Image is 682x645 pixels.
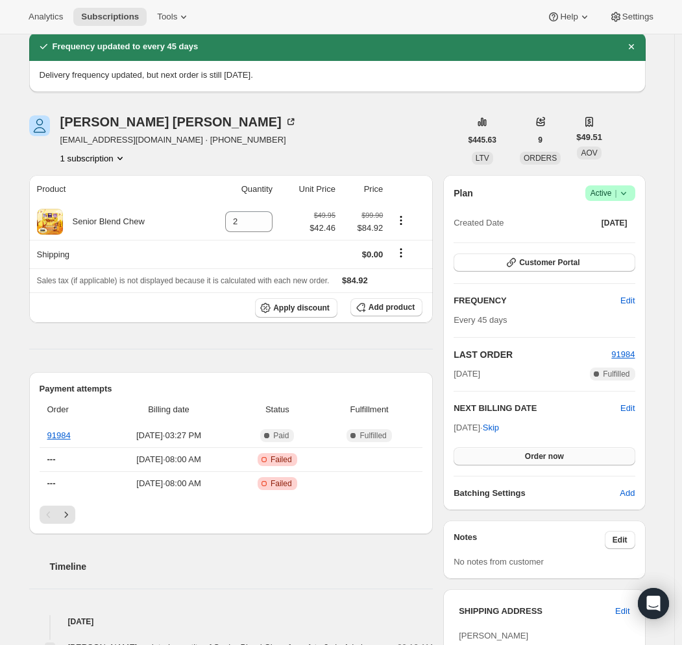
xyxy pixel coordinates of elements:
button: 9 [530,131,550,149]
span: [DATE] [602,218,627,228]
button: Apply discount [255,298,337,318]
h2: Timeline [50,560,433,573]
span: Customer Portal [519,257,579,268]
span: $0.00 [362,250,384,259]
h2: NEXT BILLING DATE [454,402,620,415]
span: Edit [613,535,627,545]
h2: FREQUENCY [454,294,620,307]
span: Add [620,487,635,500]
button: 91984 [611,348,635,361]
button: Edit [620,402,635,415]
span: Every 45 days [454,315,507,325]
a: 91984 [47,430,71,440]
span: Order now [525,451,564,462]
span: Settings [622,12,653,22]
button: Analytics [21,8,71,26]
h2: LAST ORDER [454,348,611,361]
h6: Batching Settings [454,487,620,500]
h2: Frequency updated to every 45 days [53,40,199,53]
button: $445.63 [461,131,504,149]
button: Edit [607,601,637,622]
th: Order [40,395,103,424]
small: $49.95 [314,211,335,219]
nav: Pagination [40,506,423,524]
h4: [DATE] [29,615,433,628]
span: Subscriptions [81,12,139,22]
button: Edit [605,531,635,549]
span: Apply discount [273,303,330,313]
span: Edit [620,294,635,307]
span: No notes from customer [454,557,544,567]
span: Fulfilled [359,430,386,441]
span: Naomi jensen [29,115,50,136]
span: Fulfillment [324,403,415,416]
span: | [615,188,616,198]
button: Next [57,506,75,524]
span: $84.92 [342,276,368,285]
span: AOV [581,148,597,158]
small: $99.90 [361,211,383,219]
span: [EMAIL_ADDRESS][DOMAIN_NAME] · [PHONE_NUMBER] [60,134,297,147]
th: Quantity [199,175,276,204]
span: Sales tax (if applicable) is not displayed because it is calculated with each new order. [37,276,330,285]
span: [DATE] · 03:27 PM [106,429,230,442]
p: Delivery frequency updated, but next order is still [DATE]. [40,69,635,82]
button: Help [539,8,598,26]
span: [DATE] · 08:00 AM [106,453,230,466]
span: ORDERS [524,154,557,163]
span: Failed [271,478,292,489]
span: [DATE] · [454,423,499,432]
button: Tools [149,8,198,26]
th: Shipping [29,240,199,268]
span: Tools [157,12,177,22]
button: Product actions [391,213,411,228]
button: Customer Portal [454,253,635,272]
button: [DATE] [594,214,635,232]
span: [DATE] [454,368,480,381]
span: LTV [476,154,489,163]
button: Add product [350,298,422,316]
button: Settings [602,8,661,26]
span: Paid [273,430,289,441]
h3: Notes [454,531,605,549]
a: 91984 [611,349,635,359]
button: Order now [454,447,635,465]
button: Shipping actions [391,246,411,260]
span: Fulfilled [603,369,629,379]
img: product img [37,209,63,235]
span: Billing date [106,403,230,416]
span: 9 [538,135,542,145]
div: [PERSON_NAME] [PERSON_NAME] [60,115,297,128]
span: --- [47,478,56,488]
span: Status [239,403,317,416]
span: Add product [369,302,415,312]
span: Analytics [29,12,63,22]
span: Help [560,12,578,22]
h2: Payment attempts [40,382,423,395]
th: Product [29,175,199,204]
span: Active [591,187,630,200]
button: Add [612,483,642,504]
button: Dismiss notification [622,38,640,56]
button: Product actions [60,152,127,165]
span: [DATE] · 08:00 AM [106,477,230,490]
span: Skip [483,421,499,434]
button: Subscriptions [73,8,147,26]
span: $49.51 [576,131,602,144]
span: --- [47,454,56,464]
button: Skip [475,417,507,438]
th: Price [339,175,387,204]
th: Unit Price [276,175,339,204]
button: Edit [613,290,642,311]
div: Open Intercom Messenger [638,588,669,619]
span: Edit [615,605,629,618]
span: Failed [271,454,292,465]
span: Created Date [454,217,504,229]
h3: SHIPPING ADDRESS [459,605,615,618]
span: $42.46 [310,222,335,235]
div: Senior Blend Chew [63,215,145,228]
h2: Plan [454,187,473,200]
span: $84.92 [343,222,383,235]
